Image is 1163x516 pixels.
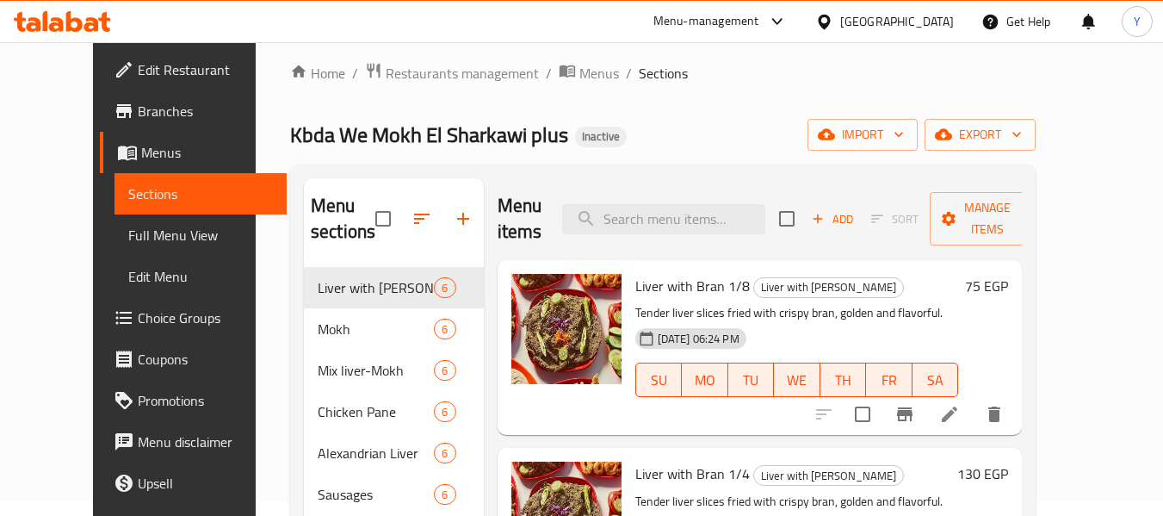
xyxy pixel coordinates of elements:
[304,474,484,515] div: Sausages6
[844,396,881,432] span: Select to update
[728,363,775,397] button: TU
[575,127,627,147] div: Inactive
[635,273,750,299] span: Liver with Bran 1/8
[753,277,904,298] div: Liver with Bran
[138,349,274,370] span: Coupons
[434,319,455,339] div: items
[635,461,750,487] span: Liver with Bran 1/4
[821,124,904,146] span: import
[304,308,484,350] div: Mokh6
[939,404,960,425] a: Edit menu item
[511,274,622,384] img: Liver with Bran 1/8
[304,267,484,308] div: Liver with [PERSON_NAME]6
[884,394,925,435] button: Branch-specific-item
[930,192,1045,246] button: Manage items
[138,59,274,80] span: Edit Restaurant
[434,401,455,422] div: items
[809,209,856,229] span: Add
[434,484,455,505] div: items
[769,201,805,237] span: Select section
[290,62,1036,84] nav: breadcrumb
[100,339,288,380] a: Coupons
[128,225,274,246] span: Full Menu View
[365,201,401,237] span: Select all sections
[318,401,434,422] span: Chicken Pane
[442,198,484,239] button: Add section
[626,63,632,84] li: /
[304,391,484,432] div: Chicken Pane6
[304,432,484,474] div: Alexandrian Liver6
[562,204,765,234] input: search
[114,256,288,297] a: Edit Menu
[386,63,539,84] span: Restaurants management
[290,115,568,154] span: Kbda We Mokh El Sharkawi plus
[639,63,688,84] span: Sections
[807,119,918,151] button: import
[820,363,867,397] button: TH
[651,331,746,347] span: [DATE] 06:24 PM
[318,277,434,298] div: Liver with Bran
[575,129,627,144] span: Inactive
[318,319,434,339] span: Mokh
[774,363,820,397] button: WE
[1134,12,1141,31] span: Y
[805,206,860,233] button: Add
[866,363,912,397] button: FR
[805,206,860,233] span: Add item
[546,63,552,84] li: /
[912,363,959,397] button: SA
[100,380,288,421] a: Promotions
[635,363,682,397] button: SU
[100,90,288,132] a: Branches
[100,421,288,463] a: Menu disclaimer
[100,463,288,504] a: Upsell
[919,368,952,393] span: SA
[498,193,542,245] h2: Menu items
[840,12,954,31] div: [GEOGRAPHIC_DATA]
[635,491,951,513] p: Tender liver slices fried with crispy bran, golden and flavorful.
[141,142,274,163] span: Menus
[689,368,721,393] span: MO
[860,206,930,233] span: Select section first
[559,62,619,84] a: Menus
[435,487,455,503] span: 6
[925,119,1036,151] button: export
[318,277,434,298] span: Liver with [PERSON_NAME]
[138,101,274,121] span: Branches
[653,11,759,32] div: Menu-management
[434,277,455,298] div: items
[873,368,906,393] span: FR
[957,462,1008,486] h6: 130 EGP
[290,63,345,84] a: Home
[965,274,1008,298] h6: 75 EGP
[643,368,675,393] span: SU
[943,197,1031,240] span: Manage items
[138,308,274,328] span: Choice Groups
[318,484,434,505] div: Sausages
[579,63,619,84] span: Menus
[365,62,539,84] a: Restaurants management
[754,466,903,486] span: Liver with [PERSON_NAME]
[635,302,959,324] p: Tender liver slices fried with crispy bran, golden and flavorful.
[435,404,455,420] span: 6
[938,124,1022,146] span: export
[128,183,274,204] span: Sections
[318,443,434,463] span: Alexandrian Liver
[754,277,903,297] span: Liver with [PERSON_NAME]
[827,368,860,393] span: TH
[435,363,455,379] span: 6
[781,368,813,393] span: WE
[974,394,1015,435] button: delete
[311,193,375,245] h2: Menu sections
[735,368,768,393] span: TU
[138,473,274,494] span: Upsell
[128,266,274,287] span: Edit Menu
[434,443,455,463] div: items
[318,360,434,381] span: Mix liver-Mokh
[435,280,455,296] span: 6
[100,132,288,173] a: Menus
[100,297,288,339] a: Choice Groups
